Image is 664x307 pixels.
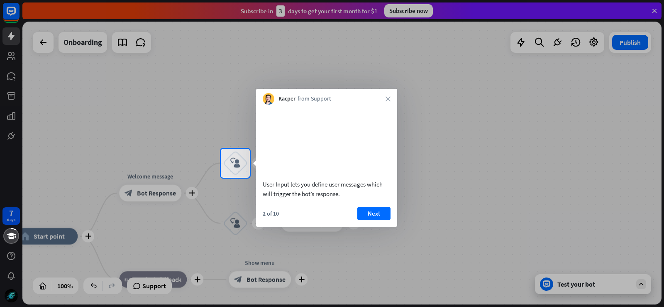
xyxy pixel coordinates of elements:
[357,207,391,220] button: Next
[386,96,391,101] i: close
[263,179,391,199] div: User Input lets you define user messages which will trigger the bot’s response.
[230,158,240,168] i: block_user_input
[7,3,32,28] button: Open LiveChat chat widget
[278,95,295,103] span: Kacper
[298,95,331,103] span: from Support
[263,210,279,217] div: 2 of 10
